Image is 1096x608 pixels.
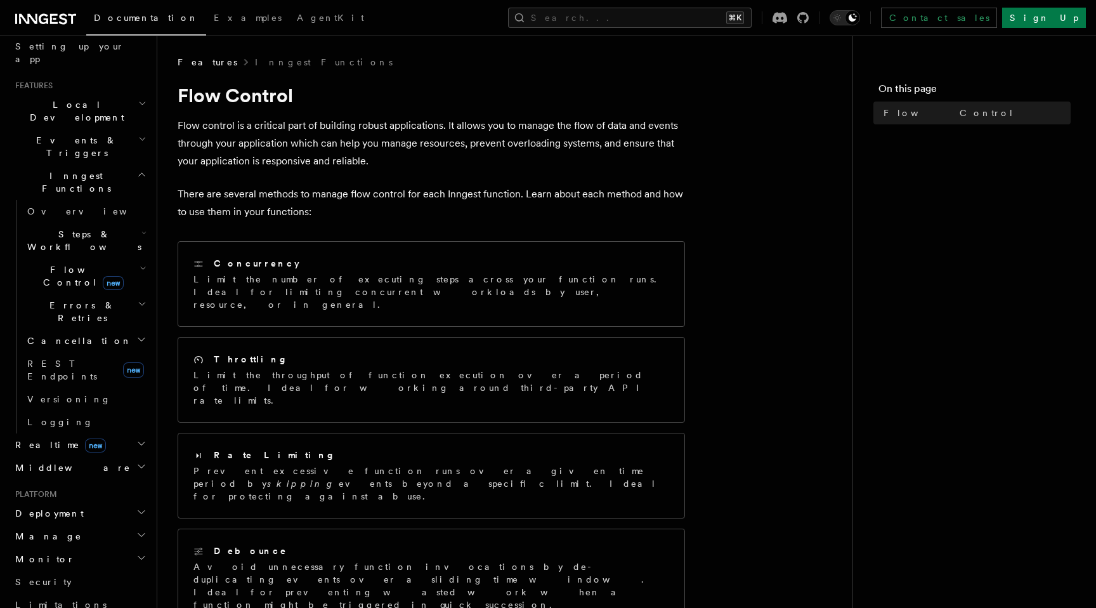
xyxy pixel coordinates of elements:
a: Contact sales [881,8,997,28]
span: new [85,439,106,453]
a: ThrottlingLimit the throughput of function execution over a period of time. Ideal for working aro... [178,337,685,423]
p: Flow control is a critical part of building robust applications. It allows you to manage the flow... [178,117,685,170]
span: Manage [10,530,82,543]
a: ConcurrencyLimit the number of executing steps across your function runs. Ideal for limiting conc... [178,241,685,327]
span: AgentKit [297,13,364,23]
h2: Throttling [214,353,288,366]
span: Logging [27,417,93,427]
span: Documentation [94,13,199,23]
button: Steps & Workflows [22,223,149,258]
a: Flow Control [878,102,1071,124]
button: Events & Triggers [10,129,149,164]
span: Monitor [10,553,75,565]
span: Flow Control [884,107,1014,119]
a: Sign Up [1002,8,1086,28]
span: Features [178,56,237,69]
span: Inngest Functions [10,169,137,195]
button: Deployment [10,502,149,525]
p: Limit the number of executing steps across your function runs. Ideal for limiting concurrent work... [193,273,669,311]
a: Versioning [22,388,149,411]
button: Middleware [10,456,149,479]
span: Setting up your app [15,41,124,64]
button: Cancellation [22,329,149,352]
span: Middleware [10,461,131,474]
span: Features [10,81,53,91]
a: Documentation [86,4,206,36]
a: Overview [22,200,149,223]
a: REST Endpointsnew [22,352,149,388]
button: Realtimenew [10,433,149,456]
button: Toggle dark mode [830,10,860,25]
a: Setting up your app [10,35,149,70]
a: Security [10,571,149,593]
button: Monitor [10,548,149,571]
kbd: ⌘K [726,11,744,24]
span: Platform [10,489,57,499]
h2: Rate Limiting [214,449,336,461]
span: Overview [27,206,158,216]
em: skipping [267,479,339,489]
span: Security [15,577,72,587]
span: Local Development [10,98,138,124]
span: Examples [214,13,282,23]
span: new [123,362,144,378]
button: Local Development [10,93,149,129]
span: Errors & Retries [22,299,138,324]
a: Rate LimitingPrevent excessive function runs over a given time period byskippingevents beyond a s... [178,433,685,519]
button: Errors & Retries [22,294,149,329]
span: new [103,276,124,290]
p: Prevent excessive function runs over a given time period by events beyond a specific limit. Ideal... [193,465,669,503]
a: AgentKit [289,4,372,34]
h2: Debounce [214,545,287,557]
button: Flow Controlnew [22,258,149,294]
span: Steps & Workflows [22,228,141,253]
a: Logging [22,411,149,433]
p: Limit the throughput of function execution over a period of time. Ideal for working around third-... [193,369,669,407]
span: Flow Control [22,263,140,289]
button: Inngest Functions [10,164,149,200]
a: Inngest Functions [255,56,393,69]
span: Deployment [10,507,84,520]
span: Realtime [10,439,106,451]
div: Inngest Functions [10,200,149,433]
button: Manage [10,525,149,548]
a: Examples [206,4,289,34]
h4: On this page [878,81,1071,102]
span: REST Endpoints [27,359,97,381]
p: There are several methods to manage flow control for each Inngest function. Learn about each meth... [178,185,685,221]
button: Search...⌘K [508,8,752,28]
h2: Concurrency [214,257,299,270]
h1: Flow Control [178,84,685,107]
span: Events & Triggers [10,134,138,159]
span: Versioning [27,394,111,404]
span: Cancellation [22,334,132,347]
